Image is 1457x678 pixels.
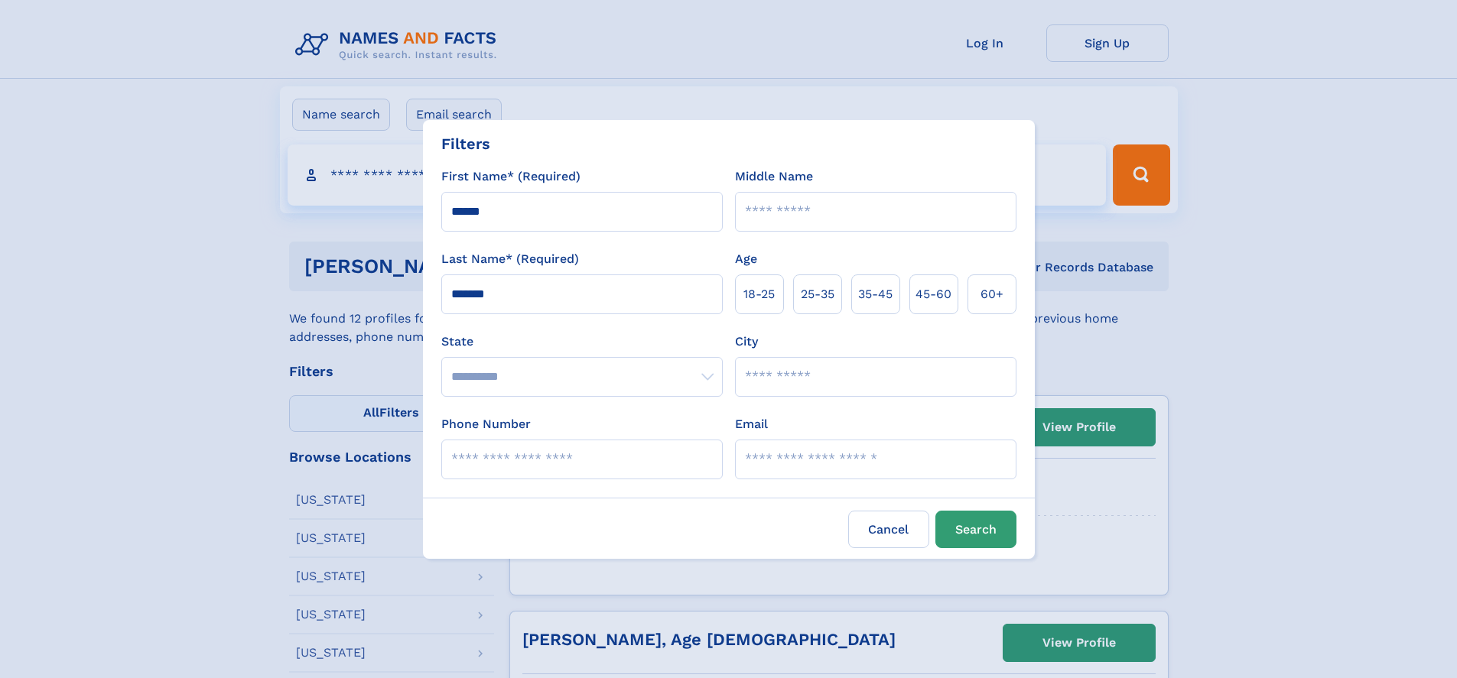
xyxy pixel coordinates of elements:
div: Filters [441,132,490,155]
button: Search [935,511,1016,548]
label: First Name* (Required) [441,167,581,186]
span: 18‑25 [743,285,775,303]
span: 45‑60 [916,285,951,303]
span: 35‑45 [858,285,893,303]
label: Phone Number [441,415,531,433]
label: Email [735,415,768,433]
label: Cancel [848,511,929,548]
label: State [441,333,723,351]
label: Middle Name [735,167,813,186]
label: Last Name* (Required) [441,250,579,268]
label: Age [735,250,757,268]
span: 60+ [981,285,1003,303]
label: City [735,333,758,351]
span: 25‑35 [801,285,834,303]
